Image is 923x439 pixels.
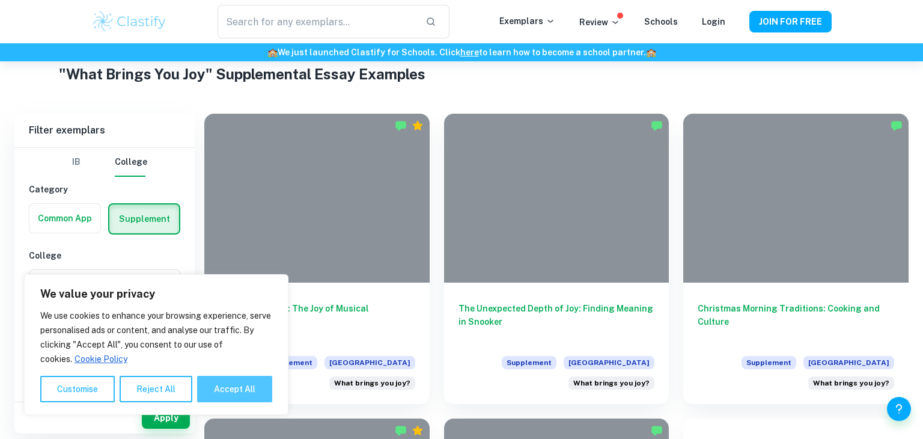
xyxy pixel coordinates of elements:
[568,376,654,390] div: Brown students care deeply about their work and the world around them. Students find contentment,...
[267,48,278,57] span: 🏫
[29,249,180,262] h6: College
[499,14,555,28] p: Exemplars
[40,287,272,301] p: We value your privacy
[646,48,656,57] span: 🏫
[412,425,424,437] div: Premium
[219,302,415,342] h6: Finding Freedom: The Joy of Musical Improvisation
[458,302,655,342] h6: The Unexpected Depth of Joy: Finding Meaning in Snooker
[395,425,407,437] img: Marked
[218,5,416,38] input: Search for any exemplars...
[197,376,272,402] button: Accept All
[115,148,147,177] button: College
[803,356,894,369] span: [GEOGRAPHIC_DATA]
[651,425,663,437] img: Marked
[59,63,864,85] h1: "What Brings You Joy" Supplemental Essay Examples
[14,114,195,147] h6: Filter exemplars
[742,356,796,369] span: Supplement
[142,407,190,429] button: Apply
[395,120,407,132] img: Marked
[109,204,179,233] button: Supplement
[40,309,272,366] p: We use cookies to enhance your browsing experience, serve personalised ads or content, and analys...
[120,376,192,402] button: Reject All
[334,378,410,388] span: What brings you joy?
[91,10,168,34] img: Clastify logo
[29,204,100,233] button: Common App
[702,17,725,26] a: Login
[62,148,147,177] div: Filter type choice
[74,354,128,364] a: Cookie Policy
[644,17,678,26] a: Schools
[29,183,180,196] h6: Category
[887,397,911,421] button: Help and Feedback
[579,16,620,29] p: Review
[412,120,424,132] div: Premium
[324,356,415,369] span: [GEOGRAPHIC_DATA]
[564,356,654,369] span: [GEOGRAPHIC_DATA]
[460,48,479,57] a: here
[40,376,115,402] button: Customise
[808,376,894,390] div: What brings you joy?
[2,46,921,59] h6: We just launched Clastify for Schools. Click to learn how to become a school partner.
[573,378,650,388] span: What brings you joy?
[62,148,91,177] button: IB
[749,11,832,32] button: JOIN FOR FREE
[683,114,909,404] a: Christmas Morning Traditions: Cooking and CultureSupplement[GEOGRAPHIC_DATA]What brings you joy?
[204,114,430,404] a: Finding Freedom: The Joy of Musical ImprovisationSupplement[GEOGRAPHIC_DATA]Brown students care d...
[502,356,556,369] span: Supplement
[444,114,669,404] a: The Unexpected Depth of Joy: Finding Meaning in SnookerSupplement[GEOGRAPHIC_DATA]Brown students ...
[329,376,415,390] div: Brown students care deeply about their work and the world around them. Students find contentment,...
[263,356,317,369] span: Supplement
[698,302,894,342] h6: Christmas Morning Traditions: Cooking and Culture
[813,378,889,388] span: What brings you joy?
[651,120,663,132] img: Marked
[891,120,903,132] img: Marked
[24,274,288,415] div: We value your privacy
